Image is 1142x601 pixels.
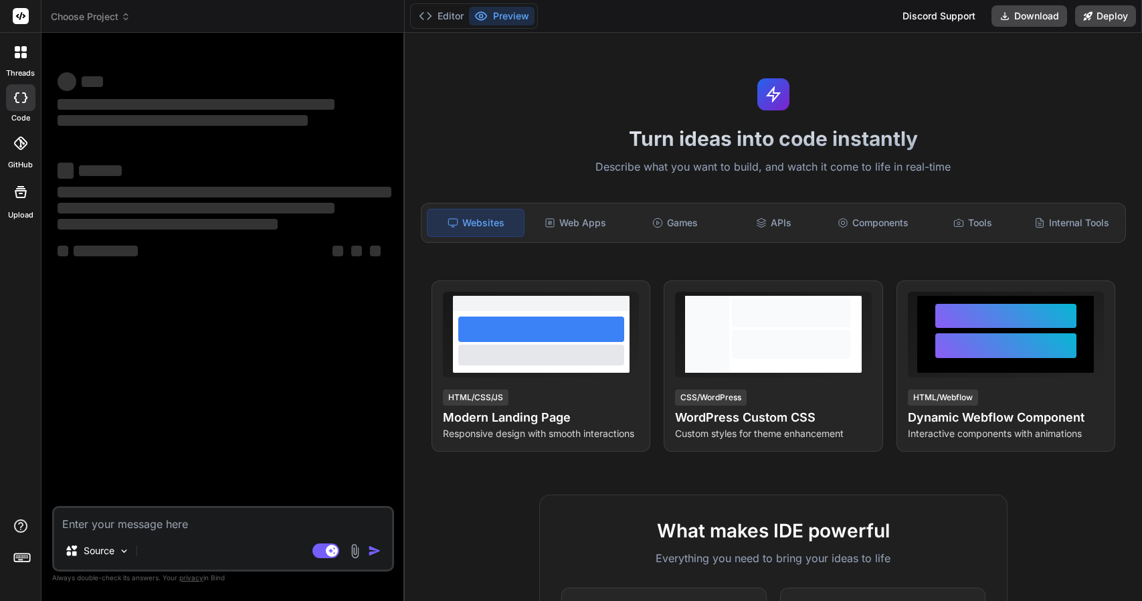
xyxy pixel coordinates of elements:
[825,209,921,237] div: Components
[58,99,335,110] span: ‌
[58,72,76,91] span: ‌
[82,76,103,87] span: ‌
[58,246,68,256] span: ‌
[11,112,30,124] label: code
[351,246,362,256] span: ‌
[79,165,122,176] span: ‌
[626,209,723,237] div: Games
[675,408,871,427] h4: WordPress Custom CSS
[1075,5,1136,27] button: Deploy
[413,7,469,25] button: Editor
[58,219,278,230] span: ‌
[74,246,138,256] span: ‌
[8,209,33,221] label: Upload
[443,427,639,440] p: Responsive design with smooth interactions
[675,427,871,440] p: Custom styles for theme enhancement
[368,544,381,557] img: icon
[58,115,308,126] span: ‌
[726,209,822,237] div: APIs
[527,209,624,237] div: Web Apps
[1024,209,1120,237] div: Internal Tools
[6,68,35,79] label: threads
[443,390,508,406] div: HTML/CSS/JS
[908,408,1104,427] h4: Dynamic Webflow Component
[332,246,343,256] span: ‌
[58,163,74,179] span: ‌
[469,7,535,25] button: Preview
[443,408,639,427] h4: Modern Landing Page
[427,209,525,237] div: Websites
[561,550,985,566] p: Everything you need to bring your ideas to life
[179,574,203,582] span: privacy
[894,5,983,27] div: Discord Support
[52,572,394,584] p: Always double-check its answers. Your in Bind
[84,544,114,557] p: Source
[58,203,335,213] span: ‌
[347,543,363,559] img: attachment
[51,10,130,23] span: Choose Project
[908,390,978,406] div: HTML/Webflow
[908,427,1104,440] p: Interactive components with animations
[991,5,1067,27] button: Download
[924,209,1020,237] div: Tools
[370,246,381,256] span: ‌
[413,159,1134,176] p: Describe what you want to build, and watch it come to life in real-time
[118,545,130,557] img: Pick Models
[58,187,391,197] span: ‌
[561,517,985,545] h2: What makes IDE powerful
[675,390,747,406] div: CSS/WordPress
[413,126,1134,151] h1: Turn ideas into code instantly
[8,159,33,171] label: GitHub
